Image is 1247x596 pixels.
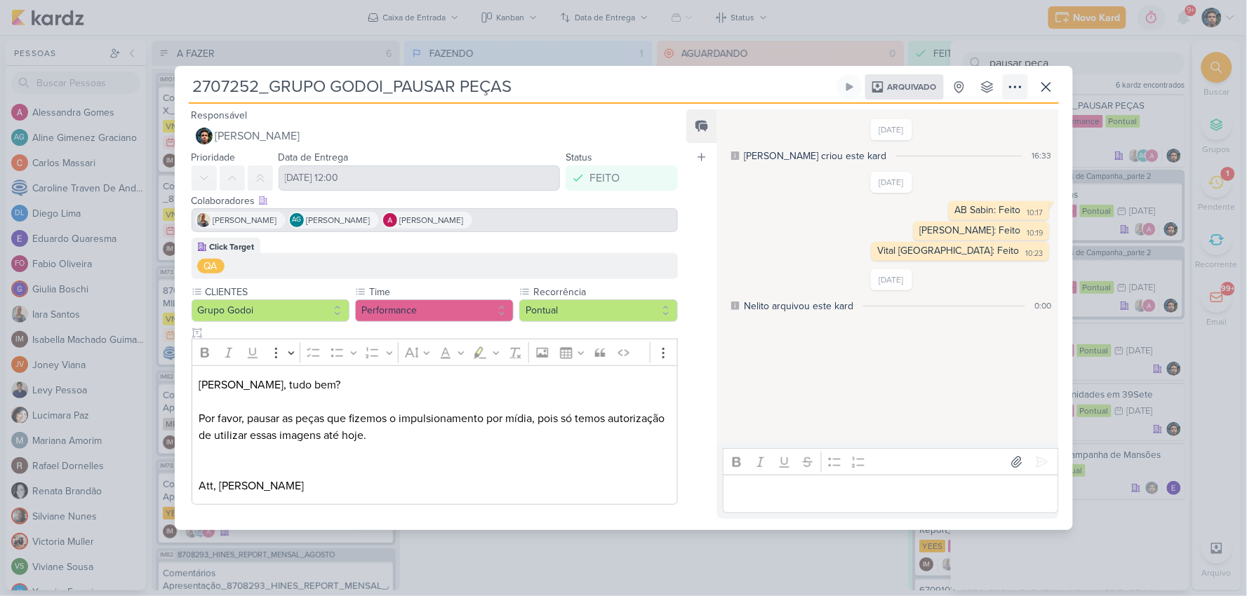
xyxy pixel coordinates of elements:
div: Aline Gimenez Graciano [290,213,304,227]
div: 16:33 [1032,149,1052,162]
div: [PERSON_NAME]: Feito [920,224,1021,236]
div: AB Sabin: Feito [955,204,1021,216]
span: [PERSON_NAME] [213,214,277,226]
div: Editor editing area: main [723,475,1058,513]
div: 0:00 [1035,299,1052,312]
div: Click Target [210,241,255,253]
button: Grupo Godoi [192,299,350,322]
button: FEITO [566,165,678,191]
span: [PERSON_NAME] [400,214,464,226]
label: Status [566,151,592,163]
img: Alessandra Gomes [383,213,397,227]
button: [PERSON_NAME] [192,123,679,149]
div: Editor editing area: main [192,365,679,505]
div: 10:17 [1027,208,1043,219]
span: [PERSON_NAME] [215,128,300,144]
div: Editor toolbar [192,339,679,366]
p: [PERSON_NAME], tudo bem? Por favor, pausar as peças que fizemos o impulsionamento por mídia, pois... [199,377,670,494]
div: QA [204,259,218,273]
div: 10:23 [1026,248,1043,259]
span: Arquivado [888,83,937,91]
label: Prioridade [192,151,236,163]
p: AG [292,217,301,224]
img: Iara Santos [196,213,211,227]
div: Colaboradores [192,194,679,208]
div: FEITO [589,170,620,187]
span: [PERSON_NAME] [307,214,371,226]
label: Recorrência [532,285,678,299]
img: Nelito Junior [196,128,213,144]
div: Editor toolbar [723,448,1058,475]
label: Responsável [192,109,248,121]
label: Data de Entrega [279,151,349,163]
div: Arquivado [865,74,944,100]
label: CLIENTES [204,285,350,299]
div: Ligar relógio [844,81,855,93]
div: Vital [GEOGRAPHIC_DATA]: Feito [878,245,1020,257]
div: Nelito arquivou este kard [744,299,853,313]
input: Select a date [279,165,561,191]
div: [PERSON_NAME] criou este kard [744,149,886,163]
button: Pontual [519,299,678,322]
button: Performance [355,299,514,322]
label: Time [368,285,514,299]
div: 10:19 [1027,228,1043,239]
input: Kard Sem Título [189,74,834,100]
